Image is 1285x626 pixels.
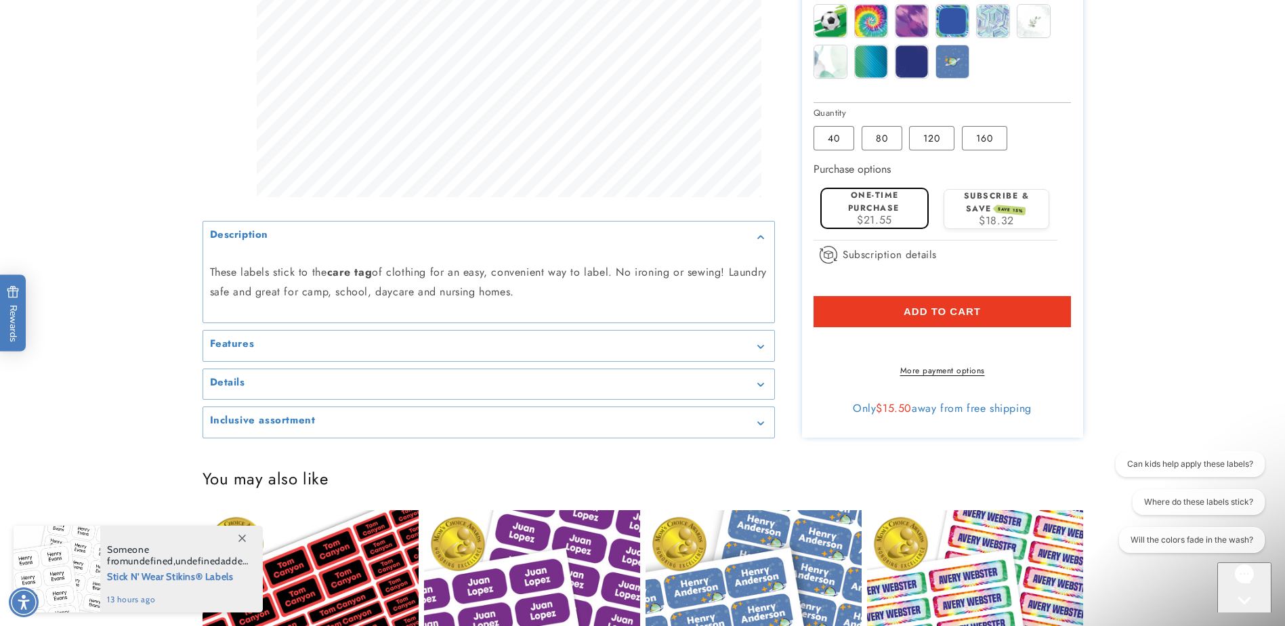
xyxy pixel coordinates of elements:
img: Galaxy [936,45,969,78]
span: Add to cart [904,306,981,318]
summary: Inclusive assortment [203,407,774,438]
strong: care tag [327,264,373,279]
h2: Details [210,375,245,389]
summary: Description [203,222,774,252]
div: Accessibility Menu [9,587,39,617]
span: 15.50 [883,400,912,416]
span: Subscription details [843,247,937,263]
button: Add to cart [814,296,1071,327]
img: Leaf [1017,5,1050,37]
h2: Inclusive assortment [210,414,316,427]
img: Triangles [896,45,928,78]
span: SAVE 15% [995,205,1026,215]
p: These labels stick to the of clothing for an easy, convenient way to label. No ironing or sewing!... [210,262,767,301]
iframe: Sign Up via Text for Offers [11,518,171,558]
img: Strokes [936,5,969,37]
span: $18.32 [979,213,1014,228]
h2: Description [210,228,269,242]
span: $ [876,400,883,416]
label: 40 [814,126,854,150]
img: Brush [896,5,928,37]
span: Someone from , added this product to their cart. [107,544,249,567]
span: Rewards [7,286,20,342]
legend: Quantity [814,106,847,120]
label: Purchase options [814,161,891,177]
label: One-time purchase [848,189,900,214]
span: 13 hours ago [107,593,249,606]
label: Subscribe & save [964,190,1030,215]
label: 160 [962,126,1007,150]
span: $21.55 [857,212,892,228]
span: undefined [175,555,220,567]
iframe: Gorgias live chat messenger [1217,562,1271,612]
label: 120 [909,126,954,150]
img: Watercolor [814,45,847,78]
h2: Features [210,337,255,351]
img: Gradient [855,45,887,78]
span: Stick N' Wear Stikins® Labels [107,567,249,584]
span: undefined [128,555,173,567]
summary: Details [203,369,774,399]
iframe: Gorgias live chat conversation starters [1103,451,1271,565]
label: 80 [862,126,902,150]
img: Soccer [814,5,847,37]
h2: You may also like [203,468,1083,489]
div: Only away from free shipping [814,402,1071,415]
summary: Features [203,331,774,361]
a: More payment options [814,364,1071,377]
img: Tie Dye [855,5,887,37]
img: Geo [977,5,1009,37]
